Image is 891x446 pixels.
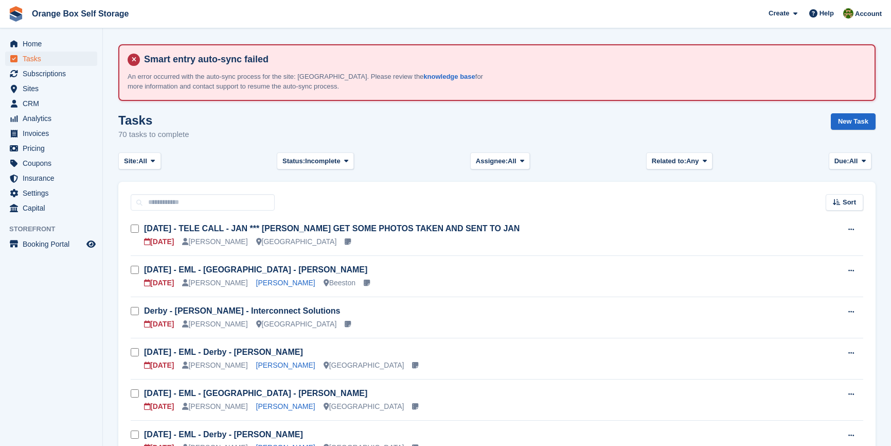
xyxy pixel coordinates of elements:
[9,224,102,234] span: Storefront
[8,6,24,22] img: stora-icon-8386f47178a22dfd0bd8f6a31ec36ba5ce8667c1dd55bd0f319d3a0aa187defe.svg
[144,224,520,233] a: [DATE] - TELE CALL - JAN *** [PERSON_NAME] GET SOME PHOTOS TAKEN AND SENT TO JAN
[843,197,856,208] span: Sort
[5,66,97,81] a: menu
[124,156,138,166] span: Site:
[831,113,876,130] a: New Task
[277,152,354,169] button: Status: Incomplete
[256,361,315,369] a: [PERSON_NAME]
[5,52,97,66] a: menu
[855,9,882,19] span: Account
[23,52,84,66] span: Tasks
[144,306,340,315] a: Derby - [PERSON_NAME] - Interconnect Solutions
[182,278,247,288] div: [PERSON_NAME]
[118,113,189,127] h1: Tasks
[85,238,97,250] a: Preview store
[23,81,84,96] span: Sites
[470,152,530,169] button: Assignee: All
[5,156,97,170] a: menu
[305,156,341,166] span: Incomplete
[28,5,133,22] a: Orange Box Self Storage
[256,279,315,287] a: [PERSON_NAME]
[5,171,97,185] a: menu
[508,156,516,166] span: All
[5,186,97,200] a: menu
[646,152,712,169] button: Related to: Any
[5,141,97,156] a: menu
[182,360,247,371] div: [PERSON_NAME]
[819,8,834,19] span: Help
[144,360,174,371] div: [DATE]
[5,126,97,141] a: menu
[5,37,97,51] a: menu
[256,402,315,410] a: [PERSON_NAME]
[5,201,97,215] a: menu
[23,126,84,141] span: Invoices
[182,319,247,330] div: [PERSON_NAME]
[118,129,189,141] p: 70 tasks to complete
[834,156,849,166] span: Due:
[182,401,247,412] div: [PERSON_NAME]
[5,237,97,251] a: menu
[144,265,367,274] a: [DATE] - EML - [GEOGRAPHIC_DATA] - [PERSON_NAME]
[5,96,97,111] a: menu
[23,171,84,185] span: Insurance
[144,236,174,247] div: [DATE]
[23,237,84,251] span: Booking Portal
[128,72,488,92] p: An error occurred with the auto-sync process for the site: [GEOGRAPHIC_DATA]. Please review the f...
[23,96,84,111] span: CRM
[829,152,871,169] button: Due: All
[5,111,97,126] a: menu
[324,360,404,371] div: [GEOGRAPHIC_DATA]
[23,201,84,215] span: Capital
[144,319,174,330] div: [DATE]
[144,430,303,439] a: [DATE] - EML - Derby - [PERSON_NAME]
[144,401,174,412] div: [DATE]
[182,236,247,247] div: [PERSON_NAME]
[282,156,305,166] span: Status:
[140,54,866,65] h4: Smart entry auto-sync failed
[849,156,858,166] span: All
[256,236,337,247] div: [GEOGRAPHIC_DATA]
[423,73,475,80] a: knowledge base
[23,156,84,170] span: Coupons
[23,37,84,51] span: Home
[843,8,853,19] img: Sarah
[769,8,789,19] span: Create
[23,141,84,156] span: Pricing
[144,348,303,356] a: [DATE] - EML - Derby - [PERSON_NAME]
[23,186,84,200] span: Settings
[23,66,84,81] span: Subscriptions
[256,319,337,330] div: [GEOGRAPHIC_DATA]
[652,156,686,166] span: Related to:
[138,156,147,166] span: All
[5,81,97,96] a: menu
[23,111,84,126] span: Analytics
[324,401,404,412] div: [GEOGRAPHIC_DATA]
[118,152,161,169] button: Site: All
[144,278,174,288] div: [DATE]
[686,156,699,166] span: Any
[476,156,508,166] span: Assignee:
[324,278,355,288] div: Beeston
[144,389,367,398] a: [DATE] - EML - [GEOGRAPHIC_DATA] - [PERSON_NAME]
